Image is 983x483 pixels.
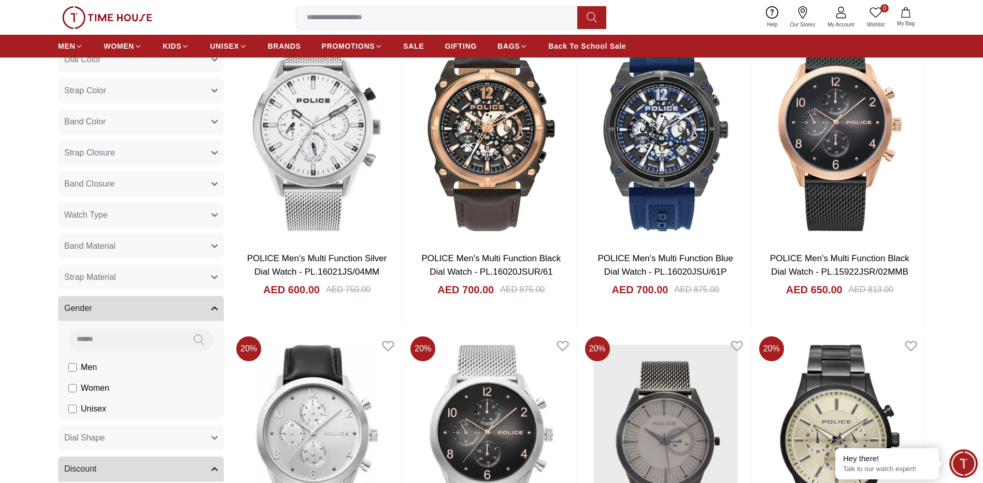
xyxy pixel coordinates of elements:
[58,265,224,290] button: Strap Material
[786,282,843,297] h4: AED 650.00
[843,453,931,464] div: Hey there!
[849,283,893,296] div: AED 813.00
[322,37,383,55] a: PROMOTIONS
[880,4,889,12] span: 0
[598,253,733,277] a: POLICE Men's Multi Function Blue Dial Watch - PL.16020JSU/61P
[81,382,109,394] span: Women
[403,41,424,51] span: SALE
[581,22,750,244] img: POLICE Men's Multi Function Blue Dial Watch - PL.16020JSU/61P
[210,41,239,51] span: UNISEX
[68,405,77,413] input: Unisex
[163,37,189,55] a: KIDS
[58,109,224,134] button: Band Color
[437,282,494,297] h4: AED 700.00
[403,37,424,55] a: SALE
[64,147,115,159] span: Strap Closure
[58,203,224,228] button: Watch Type
[500,283,545,296] div: AED 875.00
[58,78,224,103] button: Strap Color
[268,37,301,55] a: BRANDS
[163,41,181,51] span: KIDS
[104,37,142,55] a: WOMEN
[548,41,626,51] span: Back To School Sale
[64,271,116,283] span: Strap Material
[81,361,97,374] span: Men
[863,21,889,29] span: Wishlist
[548,37,626,55] a: Back To School Sale
[761,4,784,31] a: Help
[763,21,782,29] span: Help
[263,282,320,297] h4: AED 600.00
[64,116,106,128] span: Band Color
[58,47,224,72] button: Dial Color
[58,37,83,55] a: MEN
[68,363,77,372] input: Men
[445,37,477,55] a: GIFTING
[81,403,106,415] span: Unisex
[422,253,561,277] a: POLICE Men's Multi Function Black Dial Watch - PL.16020JSUR/61
[893,20,919,27] span: My Bag
[268,41,301,51] span: BRANDS
[58,140,224,165] button: Strap Closure
[891,5,921,30] button: My Bag
[64,302,92,315] span: Gender
[64,240,116,252] span: Band Material
[64,463,96,475] span: Discount
[585,336,610,361] span: 20 %
[326,283,371,296] div: AED 750.00
[64,53,101,66] span: Dial Color
[410,336,435,361] span: 20 %
[58,234,224,259] button: Band Material
[68,384,77,392] input: Women
[674,283,719,296] div: AED 875.00
[786,21,819,29] span: Our Stores
[58,296,224,321] button: Gender
[58,41,75,51] span: MEN
[236,336,261,361] span: 20 %
[861,4,891,31] a: 0Wishlist
[64,84,106,97] span: Strap Color
[210,37,247,55] a: UNISEX
[612,282,668,297] h4: AED 700.00
[62,6,152,29] img: ...
[232,22,402,244] img: POLICE Men's Multi Function Silver Dial Watch - PL.16021JS/04MM
[843,465,931,474] p: Talk to our watch expert!
[58,425,224,450] button: Dial Shape
[58,172,224,196] button: Band Closure
[322,41,375,51] span: PROMOTIONS
[445,41,477,51] span: GIFTING
[247,253,387,277] a: POLICE Men's Multi Function Silver Dial Watch - PL.16021JS/04MM
[497,41,520,51] span: BAGS
[58,457,224,481] button: Discount
[784,4,821,31] a: Our Stores
[64,209,108,221] span: Watch Type
[406,22,576,244] img: POLICE Men's Multi Function Black Dial Watch - PL.16020JSUR/61
[949,449,978,478] div: Chat Widget
[755,22,924,244] img: POLICE Men's Multi Function Black Dial Watch - PL.15922JSR/02MMB
[64,178,115,190] span: Band Closure
[759,336,784,361] span: 20 %
[823,21,859,29] span: My Account
[104,41,134,51] span: WOMEN
[64,432,105,444] span: Dial Shape
[497,37,528,55] a: BAGS
[770,253,909,277] a: POLICE Men's Multi Function Black Dial Watch - PL.15922JSR/02MMB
